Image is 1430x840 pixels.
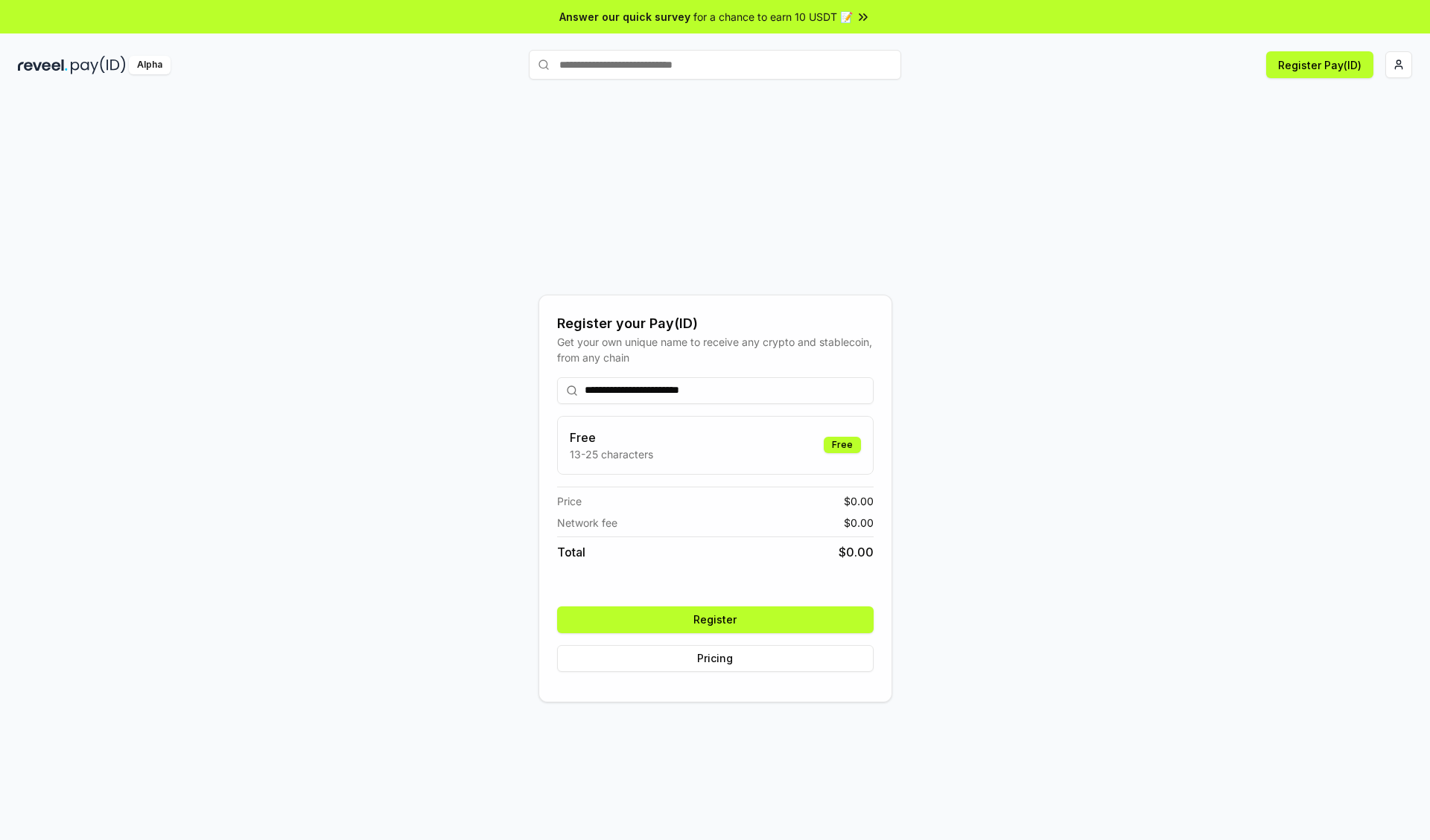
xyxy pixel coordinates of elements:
[557,515,617,530] span: Network fee
[129,56,171,74] div: Alpha
[557,645,874,672] button: Pricing
[693,9,853,25] span: for a chance to earn 10 USDT 📝
[557,313,874,334] div: Register your Pay(ID)
[71,56,126,74] img: pay_id
[570,446,653,462] p: 13-25 characters
[557,334,874,365] div: Get your own unique name to receive any crypto and stablecoin, from any chain
[557,493,582,509] span: Price
[557,543,585,561] span: Total
[559,9,690,25] span: Answer our quick survey
[557,606,874,633] button: Register
[1266,51,1373,78] button: Register Pay(ID)
[844,515,874,530] span: $ 0.00
[839,543,874,561] span: $ 0.00
[18,56,68,74] img: reveel_dark
[570,429,653,446] h3: Free
[844,493,874,509] span: $ 0.00
[824,437,861,453] div: Free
